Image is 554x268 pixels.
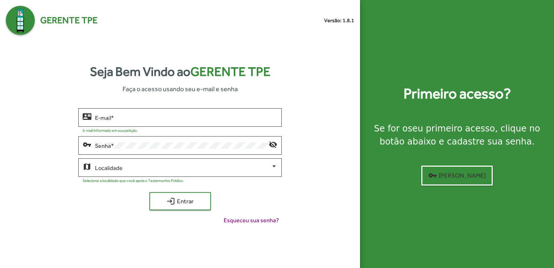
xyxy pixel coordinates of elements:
mat-icon: vpn_key [428,171,437,180]
mat-icon: map [83,162,91,171]
span: [PERSON_NAME] [428,169,486,182]
mat-icon: vpn_key [83,140,91,149]
span: Entrar [156,195,204,208]
button: [PERSON_NAME] [421,166,493,186]
div: Se for o , clique no botão abaixo e cadastre sua senha. [369,122,545,148]
mat-icon: contact_mail [83,112,91,121]
small: Versão: 1.8.1 [324,17,354,24]
button: Entrar [149,192,211,210]
mat-icon: login [166,197,175,206]
strong: Seja Bem Vindo ao [90,62,270,81]
mat-hint: Selecione a localidade que você apoia o Testemunho Público. [83,178,184,183]
span: Faça o acesso usando seu e-mail e senha [123,84,238,94]
mat-icon: visibility_off [269,140,277,149]
strong: seu primeiro acesso [408,123,495,134]
span: Gerente TPE [40,13,98,27]
span: Esqueceu sua senha? [224,216,279,225]
strong: Primeiro acesso? [404,83,511,105]
img: Logo Gerente [6,6,35,35]
span: Gerente TPE [190,64,270,79]
mat-hint: E-mail informado em sua petição. [83,128,138,133]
